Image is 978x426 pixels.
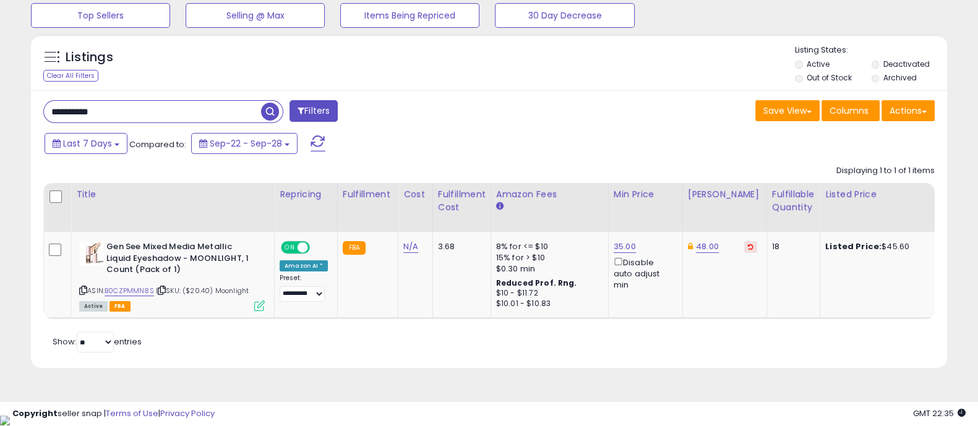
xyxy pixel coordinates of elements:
div: Min Price [614,188,677,201]
small: FBA [343,241,366,255]
div: Cost [403,188,427,201]
div: $0.30 min [496,263,599,275]
span: Compared to: [129,138,186,150]
div: Fulfillment [343,188,393,201]
b: Listed Price: [825,241,881,252]
div: Listed Price [825,188,932,201]
img: 41Nbfw8g6IL._SL40_.jpg [79,241,103,266]
span: Last 7 Days [63,137,112,150]
button: Items Being Repriced [340,3,479,28]
button: 30 Day Decrease [495,3,634,28]
div: $10 - $11.72 [496,288,599,299]
div: $10.01 - $10.83 [496,299,599,309]
span: ON [282,242,298,253]
div: seller snap | | [12,408,215,420]
div: [PERSON_NAME] [688,188,761,201]
div: 18 [772,241,810,252]
span: OFF [308,242,328,253]
span: Sep-22 - Sep-28 [210,137,282,150]
div: Title [76,188,269,201]
div: Displaying 1 to 1 of 1 items [836,165,935,177]
div: Disable auto adjust min [614,255,673,291]
strong: Copyright [12,407,58,419]
div: ASIN: [79,241,265,310]
div: 8% for <= $10 [496,241,599,252]
label: Archived [883,72,916,83]
b: Gen See Mixed Media Metallic Liquid Eyeshadow - MOONLIGHT, 1 Count (Pack of 1) [106,241,257,279]
span: All listings currently available for purchase on Amazon [79,301,108,312]
div: Fulfillment Cost [438,188,486,214]
div: 3.68 [438,241,481,252]
button: Sep-22 - Sep-28 [191,133,298,154]
span: | SKU: ($20.40) Moonlight [156,286,249,296]
a: Privacy Policy [160,407,215,419]
a: 35.00 [614,241,636,253]
label: Deactivated [883,59,929,69]
span: Show: entries [53,336,142,347]
button: Top Sellers [31,3,170,28]
div: Amazon Fees [496,188,603,201]
a: 48.00 [696,241,719,253]
button: Last 7 Days [45,133,127,154]
div: Repricing [280,188,332,201]
b: Reduced Prof. Rng. [496,278,577,288]
span: FBA [109,301,131,312]
div: Amazon AI * [280,260,328,271]
div: $45.60 [825,241,928,252]
a: N/A [403,241,418,253]
button: Save View [755,100,820,121]
div: 15% for > $10 [496,252,599,263]
div: Fulfillable Quantity [772,188,815,214]
button: Columns [821,100,880,121]
label: Active [807,59,830,69]
div: Clear All Filters [43,70,98,82]
h5: Listings [66,49,113,66]
span: Columns [830,104,869,117]
p: Listing States: [795,45,947,56]
a: B0CZPMMN8S [105,286,154,296]
small: Amazon Fees. [496,201,504,212]
div: Preset: [280,274,328,301]
button: Actions [881,100,935,121]
button: Selling @ Max [186,3,325,28]
label: Out of Stock [807,72,852,83]
a: Terms of Use [106,407,158,419]
span: 2025-10-6 22:35 GMT [913,407,966,419]
button: Filters [290,100,338,122]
